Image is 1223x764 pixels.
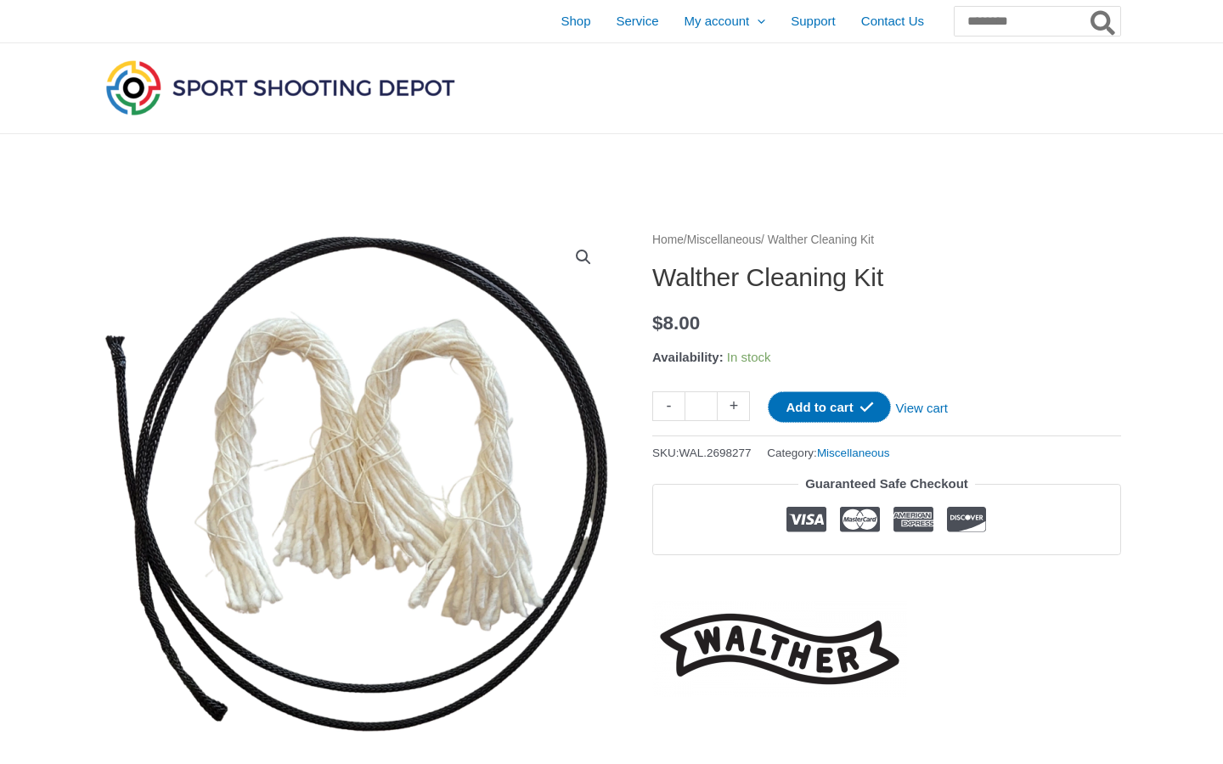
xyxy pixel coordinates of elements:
[817,447,890,459] a: Miscellaneous
[652,568,1121,588] iframe: Customer reviews powered by Trustpilot
[652,442,752,463] span: SKU:
[891,391,953,420] a: View cart
[568,242,599,272] a: View full-screen image gallery
[767,442,889,463] span: Category:
[652,391,685,421] a: -
[652,262,1121,293] h1: Walther Cleaning Kit
[798,472,975,496] legend: Guaranteed Safe Checkout
[652,312,700,334] bdi: 8.00
[685,391,718,421] input: Product quantity
[652,350,724,364] span: Availability:
[652,229,1121,251] nav: Breadcrumb
[727,350,771,364] span: In stock
[652,601,907,697] a: Walther
[652,312,663,334] span: $
[652,233,684,246] a: Home
[102,56,459,119] img: Sport Shooting Depot
[718,391,750,421] a: +
[1087,7,1120,36] button: Search
[768,391,890,423] button: Add to cart
[679,447,752,459] span: WAL.2698277
[687,233,761,246] a: Miscellaneous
